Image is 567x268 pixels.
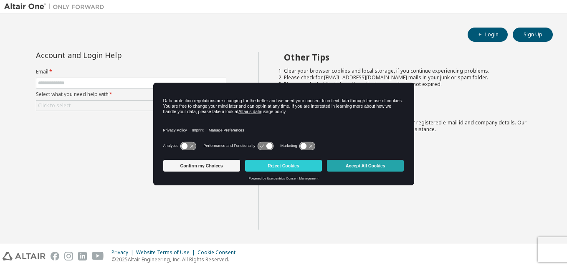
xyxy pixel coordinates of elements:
[284,68,538,74] li: Clear your browser cookies and local storage, if you continue experiencing problems.
[111,249,136,256] div: Privacy
[284,52,538,63] h2: Other Tips
[64,252,73,260] img: instagram.svg
[468,28,508,42] button: Login
[38,102,71,109] div: Click to select
[197,249,240,256] div: Cookie Consent
[36,91,226,98] label: Select what you need help with
[3,252,46,260] img: altair_logo.svg
[284,74,538,81] li: Please check for [EMAIL_ADDRESS][DOMAIN_NAME] mails in your junk or spam folder.
[36,101,226,111] div: Click to select
[51,252,59,260] img: facebook.svg
[4,3,109,11] img: Altair One
[111,256,240,263] p: © 2025 Altair Engineering, Inc. All Rights Reserved.
[92,252,104,260] img: youtube.svg
[284,81,538,88] li: Please verify that the links in the activation e-mails are not expired.
[78,252,87,260] img: linkedin.svg
[36,52,188,58] div: Account and Login Help
[136,249,197,256] div: Website Terms of Use
[36,68,226,75] label: Email
[513,28,553,42] button: Sign Up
